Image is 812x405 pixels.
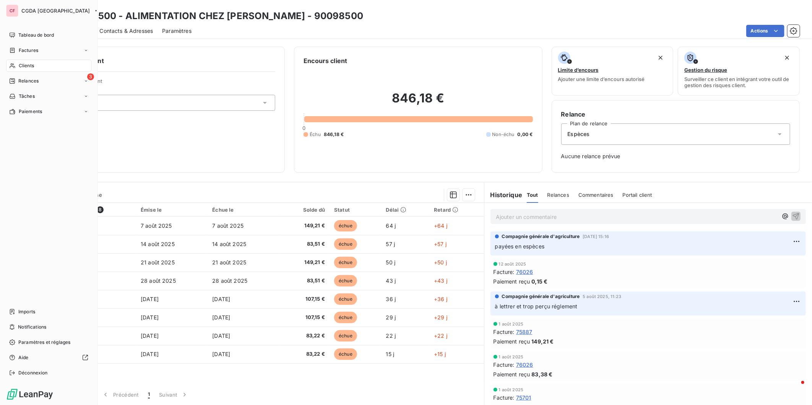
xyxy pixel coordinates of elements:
span: 43 j [386,277,396,284]
span: 7 août 2025 [141,222,172,229]
span: Surveiller ce client en intégrant votre outil de gestion des risques client. [684,76,793,88]
div: Délai [386,207,425,213]
span: 75701 [516,394,531,402]
span: 107,15 € [284,314,325,321]
span: 75887 [516,328,533,336]
span: 1 août 2025 [499,387,524,392]
button: 1 [143,387,154,403]
span: 83,22 € [284,332,325,340]
span: 50 j [386,259,396,266]
span: Aide [18,354,29,361]
img: Logo LeanPay [6,388,54,400]
span: Relances [547,192,569,198]
span: 83,38 € [532,370,553,378]
span: +36 j [434,296,447,302]
span: +57 j [434,241,447,247]
span: 107,15 € [284,295,325,303]
span: Factures [19,47,38,54]
div: Statut [334,207,377,213]
span: à lettrer et trop perçu réglement [495,303,578,309]
span: Tout [527,192,538,198]
div: CF [6,5,18,17]
span: Gestion du risque [684,67,727,73]
span: Facture : [494,361,515,369]
span: 15 j [386,351,395,357]
span: [DATE] [212,296,230,302]
span: +22 j [434,332,447,339]
span: 83,51 € [284,240,325,248]
span: 83,22 € [284,350,325,358]
span: +50 j [434,259,447,266]
h6: Historique [484,190,523,199]
span: Paiements [19,108,42,115]
span: 28 août 2025 [212,277,247,284]
span: échue [334,330,357,342]
span: 149,21 € [284,222,325,230]
span: [DATE] [141,314,159,321]
span: 7 août 2025 [212,222,244,229]
div: Émise le [141,207,203,213]
span: 0,00 € [518,131,533,138]
button: Actions [746,25,784,37]
span: échue [334,220,357,232]
span: [DATE] [212,351,230,357]
span: 21 août 2025 [212,259,246,266]
span: CGDA [GEOGRAPHIC_DATA] [21,8,90,14]
span: Commentaires [578,192,614,198]
span: Compagnie générale d'agriculture [502,233,580,240]
span: Portail client [623,192,652,198]
button: Limite d’encoursAjouter une limite d’encours autorisé [552,47,674,96]
span: Non-échu [492,131,515,138]
span: Paiement reçu [494,370,530,378]
span: 64 j [386,222,396,229]
span: échue [334,238,357,250]
span: 14 août 2025 [212,241,246,247]
span: Espèces [568,130,590,138]
span: Paramètres [162,27,192,35]
span: Imports [18,308,35,315]
span: échue [334,293,357,305]
span: Facture : [494,328,515,336]
span: [DATE] [141,332,159,339]
span: Ajouter une limite d’encours autorisé [558,76,645,82]
span: +64 j [434,222,447,229]
span: 57 j [386,241,395,247]
span: 0 [302,125,305,131]
h2: 846,18 € [304,91,533,113]
span: 846,18 € [324,131,344,138]
h6: Informations client [46,56,275,65]
span: 1 [148,391,150,399]
h6: Encours client [304,56,347,65]
span: +29 j [434,314,447,321]
span: Échu [310,131,321,138]
span: 8 [97,206,104,213]
span: 76026 [516,268,533,276]
span: 14 août 2025 [141,241,175,247]
span: 1 août 2025 [499,355,524,359]
span: Tâches [19,93,35,100]
span: échue [334,275,357,287]
span: 3 [87,73,94,80]
span: 29 j [386,314,396,321]
span: Paiement reçu [494,337,530,345]
span: payées en espèces [495,243,545,249]
span: +15 j [434,351,446,357]
span: [DATE] [141,351,159,357]
span: échue [334,348,357,360]
span: Déconnexion [18,369,48,376]
span: Tableau de bord [18,32,54,39]
span: Contacts & Adresses [99,27,153,35]
iframe: Intercom live chat [786,379,804,397]
span: Clients [19,62,34,69]
div: Référence [67,206,132,213]
button: Suivant [154,387,193,403]
div: Échue le [212,207,274,213]
span: Notifications [18,324,46,330]
span: Paiement reçu [494,277,530,285]
span: 22 j [386,332,396,339]
span: 149,21 € [284,259,325,266]
span: Facture : [494,394,515,402]
span: échue [334,257,357,268]
span: Limite d’encours [558,67,599,73]
span: 5 août 2025, 11:23 [583,294,621,299]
